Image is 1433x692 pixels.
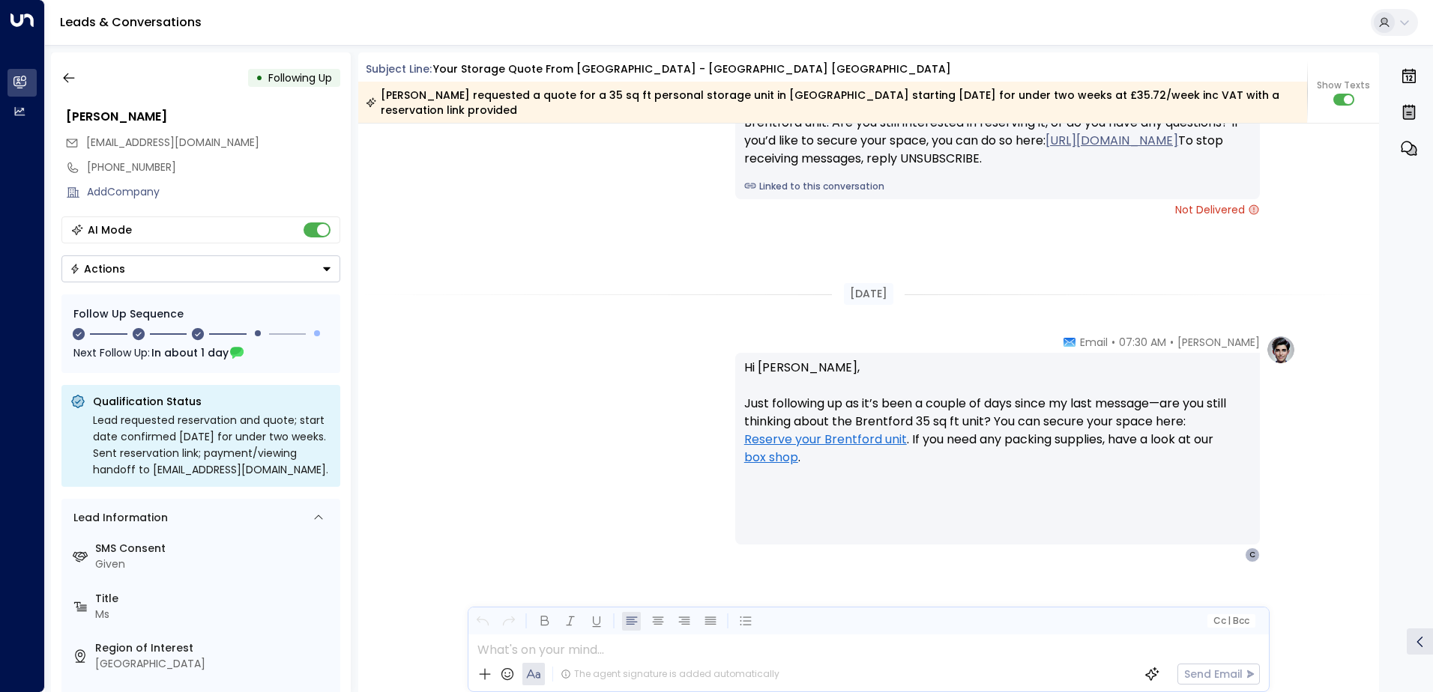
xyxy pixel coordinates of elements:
button: Redo [499,612,518,631]
label: Title [95,591,334,607]
div: AI Mode [88,222,132,237]
div: Your storage quote from [GEOGRAPHIC_DATA] - [GEOGRAPHIC_DATA] [GEOGRAPHIC_DATA] [433,61,951,77]
span: Email [1080,335,1108,350]
a: Leads & Conversations [60,13,202,31]
div: Button group with a nested menu [61,255,340,282]
span: cottrellsophie@hotmail.com [86,135,259,151]
span: | [1228,616,1231,626]
div: [DATE] [844,283,893,305]
div: [GEOGRAPHIC_DATA] [95,656,334,672]
div: [PERSON_NAME] [66,108,340,126]
p: Hi [PERSON_NAME], Just following up as it’s been a couple of days since my last message—are you s... [744,359,1251,485]
img: profile-logo.png [1266,335,1296,365]
span: In about 1 day [151,345,229,361]
span: Not Delivered [1175,202,1260,217]
span: Show Texts [1317,79,1370,92]
span: Subject Line: [366,61,432,76]
div: Next Follow Up: [73,345,328,361]
label: Region of Interest [95,640,334,656]
span: • [1111,335,1115,350]
div: The agent signature is added automatically [561,667,779,681]
div: Follow Up Sequence [73,306,328,322]
span: Cc Bcc [1213,616,1249,626]
div: Actions [70,262,125,276]
div: Given [95,556,334,572]
div: Hi [PERSON_NAME], just checking in from [GEOGRAPHIC_DATA] about the 35 sq ft Brentford unit. Are ... [744,96,1251,168]
span: [PERSON_NAME] [1177,335,1260,350]
a: Reserve your Brentford unit [744,431,907,449]
span: • [1170,335,1174,350]
div: [PHONE_NUMBER] [87,160,340,175]
button: Undo [473,612,492,631]
span: [EMAIL_ADDRESS][DOMAIN_NAME] [86,135,259,150]
div: Lead Information [68,510,168,526]
button: Cc|Bcc [1207,614,1255,628]
div: C [1245,547,1260,562]
div: • [256,64,263,91]
div: Lead requested reservation and quote; start date confirmed [DATE] for under two weeks. Sent reser... [93,412,331,478]
span: Following Up [268,70,332,85]
a: Linked to this conversation [744,180,1251,193]
label: SMS Consent [95,541,334,556]
p: Qualification Status [93,394,331,409]
span: 07:30 AM [1119,335,1166,350]
a: [URL][DOMAIN_NAME] [1046,132,1178,150]
div: AddCompany [87,184,340,200]
button: Actions [61,255,340,282]
div: Ms [95,607,334,622]
div: [PERSON_NAME] requested a quote for a 35 sq ft personal storage unit in [GEOGRAPHIC_DATA] startin... [366,88,1299,118]
a: box shop [744,449,798,467]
